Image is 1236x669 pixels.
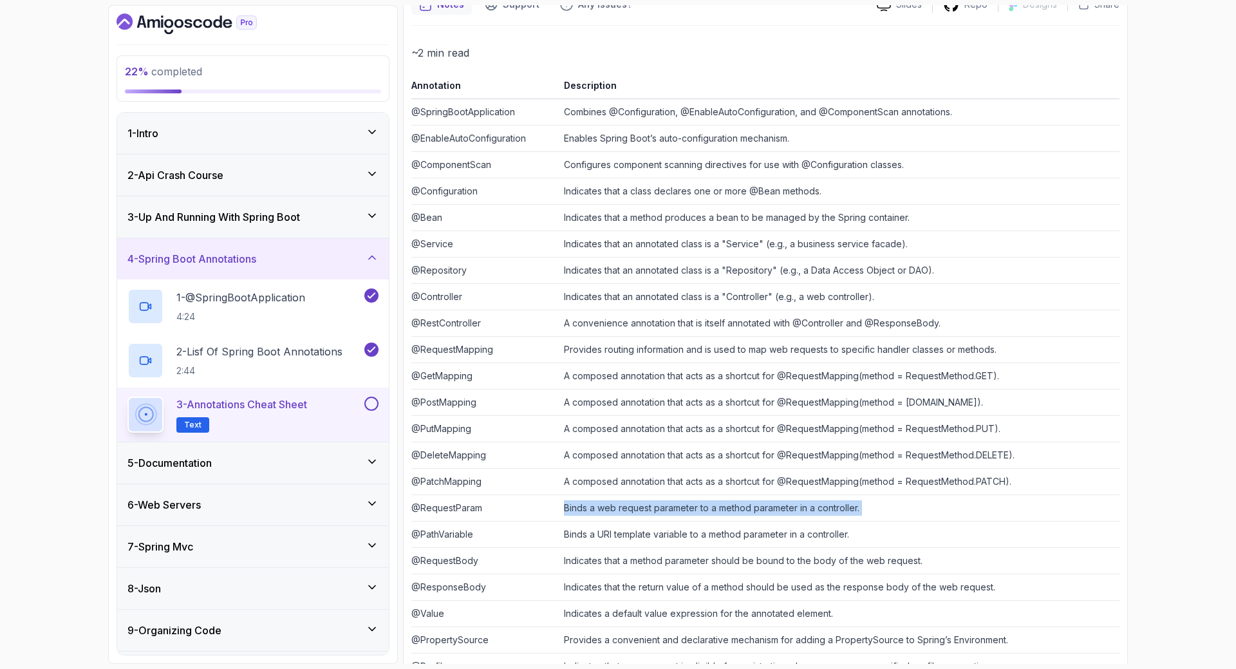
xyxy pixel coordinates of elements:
[559,522,1119,548] td: Binds a URI template variable to a method parameter in a controller.
[559,363,1119,390] td: A composed annotation that acts as a shortcut for @RequestMapping(method = RequestMethod.GET).
[127,167,223,183] h3: 2 - Api Crash Course
[411,548,559,574] td: @RequestBody
[559,284,1119,310] td: Indicates that an annotated class is a "Controller" (e.g., a web controller).
[411,522,559,548] td: @PathVariable
[117,238,389,279] button: 4-Spring Boot Annotations
[127,251,256,267] h3: 4 - Spring Boot Annotations
[559,416,1119,442] td: A composed annotation that acts as a shortcut for @RequestMapping(method = RequestMethod.PUT).
[559,337,1119,363] td: Provides routing information and is used to map web requests to specific handler classes or methods.
[127,126,158,141] h3: 1 - Intro
[411,627,559,654] td: @PropertySource
[176,290,305,305] p: 1 - @SpringBootApplication
[559,627,1119,654] td: Provides a convenient and declarative mechanism for adding a PropertySource to Spring’s Environment.
[127,497,201,513] h3: 6 - Web Servers
[117,155,389,196] button: 2-Api Crash Course
[411,231,559,258] td: @Service
[559,258,1119,284] td: Indicates that an annotated class is a "Repository" (e.g., a Data Access Object or DAO).
[559,574,1119,601] td: Indicates that the return value of a method should be used as the response body of the web request.
[117,14,286,34] a: Dashboard
[411,126,559,152] td: @EnableAutoConfiguration
[411,205,559,231] td: @Bean
[559,178,1119,205] td: Indicates that a class declares one or more @Bean methods.
[127,539,193,554] h3: 7 - Spring Mvc
[125,65,149,78] span: 22 %
[127,397,379,433] button: 3-Annotations Cheat SheetText
[411,442,559,469] td: @DeleteMapping
[559,390,1119,416] td: A composed annotation that acts as a shortcut for @RequestMapping(method = [DOMAIN_NAME]).
[411,310,559,337] td: @RestController
[176,344,342,359] p: 2 - Lisf Of Spring Boot Annotations
[127,623,221,638] h3: 9 - Organizing Code
[559,310,1119,337] td: A convenience annotation that is itself annotated with @Controller and @ResponseBody.
[411,601,559,627] td: @Value
[117,526,389,567] button: 7-Spring Mvc
[117,610,389,651] button: 9-Organizing Code
[411,258,559,284] td: @Repository
[559,469,1119,495] td: A composed annotation that acts as a shortcut for @RequestMapping(method = RequestMethod.PATCH).
[411,416,559,442] td: @PutMapping
[127,343,379,379] button: 2-Lisf Of Spring Boot Annotations2:44
[559,77,1119,99] th: Description
[411,99,559,126] td: @SpringBootApplication
[559,495,1119,522] td: Binds a web request parameter to a method parameter in a controller.
[559,442,1119,469] td: A composed annotation that acts as a shortcut for @RequestMapping(method = RequestMethod.DELETE).
[411,77,559,99] th: Annotation
[176,397,307,412] p: 3 - Annotations Cheat Sheet
[559,205,1119,231] td: Indicates that a method produces a bean to be managed by the Spring container.
[176,364,342,377] p: 2:44
[117,442,389,484] button: 5-Documentation
[117,484,389,525] button: 6-Web Servers
[127,455,212,471] h3: 5 - Documentation
[559,601,1119,627] td: Indicates a default value expression for the annotated element.
[411,390,559,416] td: @PostMapping
[184,420,201,430] span: Text
[411,284,559,310] td: @Controller
[117,196,389,238] button: 3-Up And Running With Spring Boot
[411,363,559,390] td: @GetMapping
[127,209,300,225] h3: 3 - Up And Running With Spring Boot
[127,581,161,596] h3: 8 - Json
[411,337,559,363] td: @RequestMapping
[176,310,305,323] p: 4:24
[125,65,202,78] span: completed
[411,152,559,178] td: @ComponentScan
[411,574,559,601] td: @ResponseBody
[411,495,559,522] td: @RequestParam
[117,113,389,154] button: 1-Intro
[411,44,1119,62] p: ~2 min read
[559,126,1119,152] td: Enables Spring Boot’s auto-configuration mechanism.
[411,178,559,205] td: @Configuration
[127,288,379,325] button: 1-@SpringBootApplication4:24
[117,568,389,609] button: 8-Json
[411,469,559,495] td: @PatchMapping
[559,152,1119,178] td: Configures component scanning directives for use with @Configuration classes.
[559,548,1119,574] td: Indicates that a method parameter should be bound to the body of the web request.
[559,99,1119,126] td: Combines @Configuration, @EnableAutoConfiguration, and @ComponentScan annotations.
[559,231,1119,258] td: Indicates that an annotated class is a "Service" (e.g., a business service facade).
